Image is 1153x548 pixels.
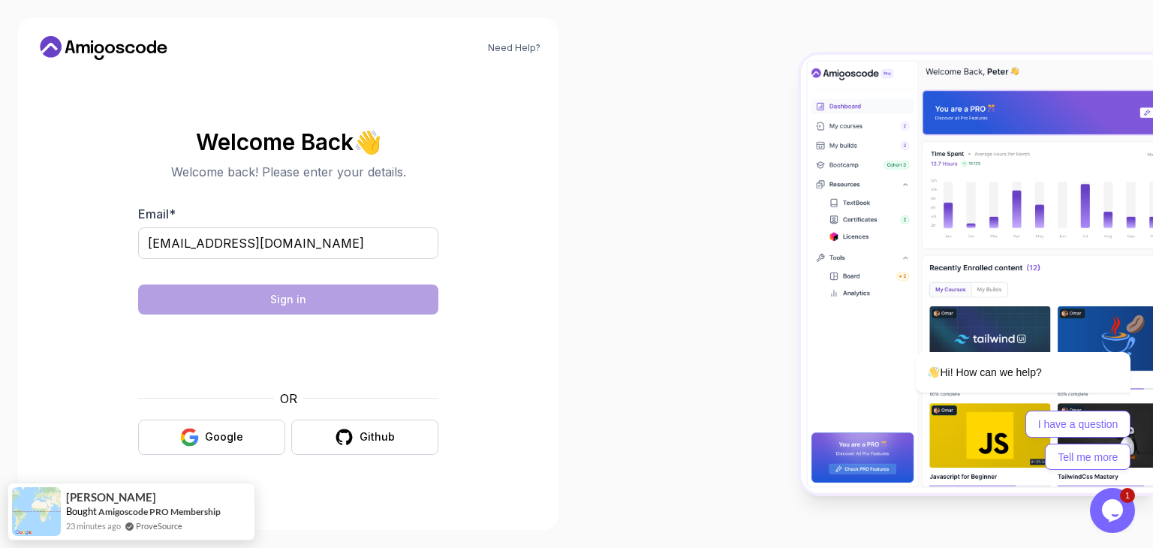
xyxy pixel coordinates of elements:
a: Home link [36,36,171,60]
a: Amigoscode PRO Membership [98,506,221,517]
div: Google [205,429,243,444]
span: [PERSON_NAME] [66,491,156,504]
button: Google [138,420,285,455]
img: Amigoscode Dashboard [801,55,1153,493]
iframe: Widget containing checkbox for hCaptcha security challenge [175,324,402,381]
button: Sign in [138,285,438,315]
h2: Welcome Back [138,130,438,154]
span: 23 minutes ago [66,519,121,532]
p: Welcome back! Please enter your details. [138,163,438,181]
input: Enter your email [138,227,438,259]
img: provesource social proof notification image [12,487,61,536]
span: 👋 [353,129,381,153]
div: Github [360,429,395,444]
button: Github [291,420,438,455]
iframe: chat widget [1090,488,1138,533]
div: Sign in [270,292,306,307]
p: OR [280,390,297,408]
a: ProveSource [136,519,182,532]
span: Bought [66,505,97,517]
a: Need Help? [488,42,540,54]
iframe: chat widget [868,217,1138,480]
label: Email * [138,206,176,221]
